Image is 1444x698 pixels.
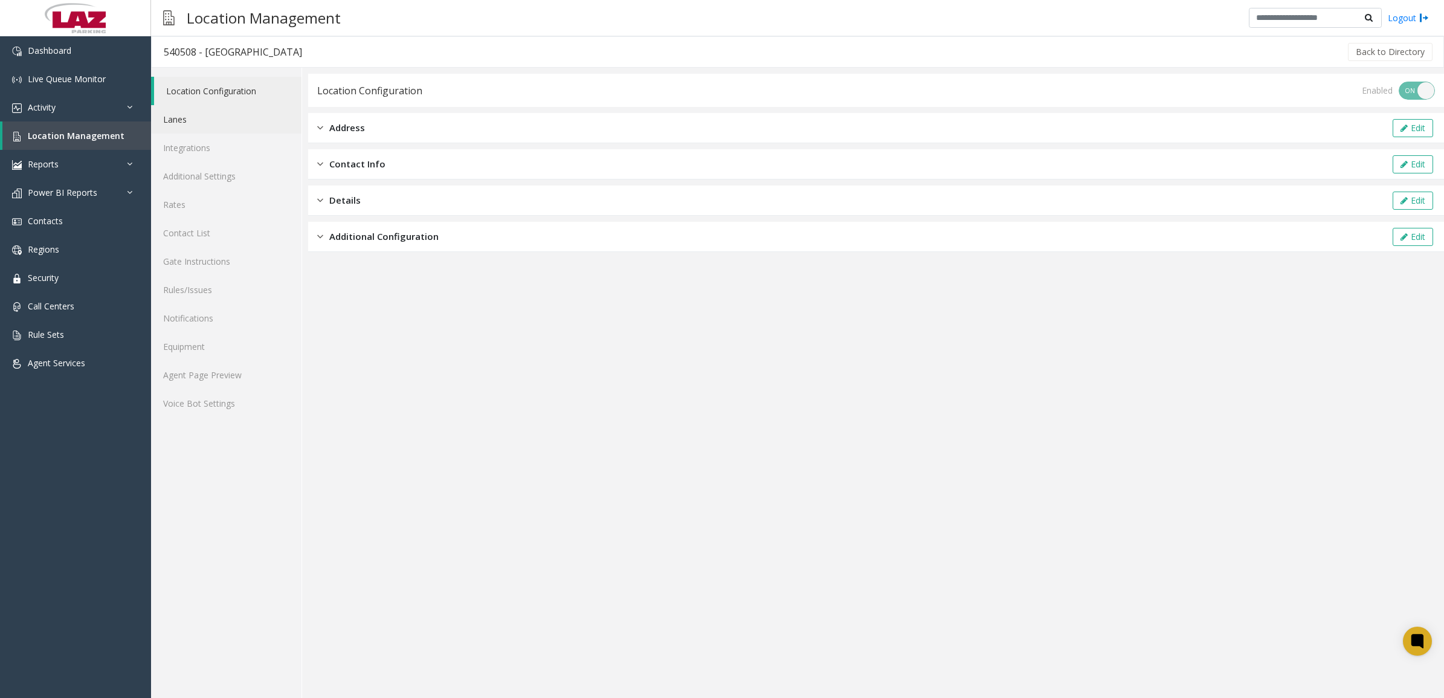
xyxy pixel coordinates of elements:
[151,332,301,361] a: Equipment
[12,331,22,340] img: 'icon'
[12,75,22,85] img: 'icon'
[151,105,301,134] a: Lanes
[181,3,347,33] h3: Location Management
[329,230,439,244] span: Additional Configuration
[28,300,74,312] span: Call Centers
[12,47,22,56] img: 'icon'
[12,189,22,198] img: 'icon'
[28,130,124,141] span: Location Management
[154,77,301,105] a: Location Configuration
[151,276,301,304] a: Rules/Issues
[164,44,302,60] div: 540508 - [GEOGRAPHIC_DATA]
[28,45,71,56] span: Dashboard
[2,121,151,150] a: Location Management
[317,157,323,171] img: closed
[1348,43,1433,61] button: Back to Directory
[12,302,22,312] img: 'icon'
[1362,84,1393,97] div: Enabled
[12,274,22,283] img: 'icon'
[163,3,175,33] img: pageIcon
[28,357,85,369] span: Agent Services
[12,160,22,170] img: 'icon'
[12,245,22,255] img: 'icon'
[12,103,22,113] img: 'icon'
[317,121,323,135] img: closed
[28,102,56,113] span: Activity
[317,193,323,207] img: closed
[28,187,97,198] span: Power BI Reports
[12,359,22,369] img: 'icon'
[28,272,59,283] span: Security
[151,219,301,247] a: Contact List
[1393,119,1433,137] button: Edit
[317,83,422,99] div: Location Configuration
[1388,11,1429,24] a: Logout
[1393,155,1433,173] button: Edit
[151,361,301,389] a: Agent Page Preview
[151,134,301,162] a: Integrations
[151,162,301,190] a: Additional Settings
[151,389,301,418] a: Voice Bot Settings
[151,190,301,219] a: Rates
[28,158,59,170] span: Reports
[329,121,365,135] span: Address
[329,193,361,207] span: Details
[28,329,64,340] span: Rule Sets
[12,132,22,141] img: 'icon'
[1419,11,1429,24] img: logout
[1393,228,1433,246] button: Edit
[329,157,385,171] span: Contact Info
[28,215,63,227] span: Contacts
[1393,192,1433,210] button: Edit
[151,304,301,332] a: Notifications
[28,244,59,255] span: Regions
[317,230,323,244] img: closed
[12,217,22,227] img: 'icon'
[28,73,106,85] span: Live Queue Monitor
[151,247,301,276] a: Gate Instructions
